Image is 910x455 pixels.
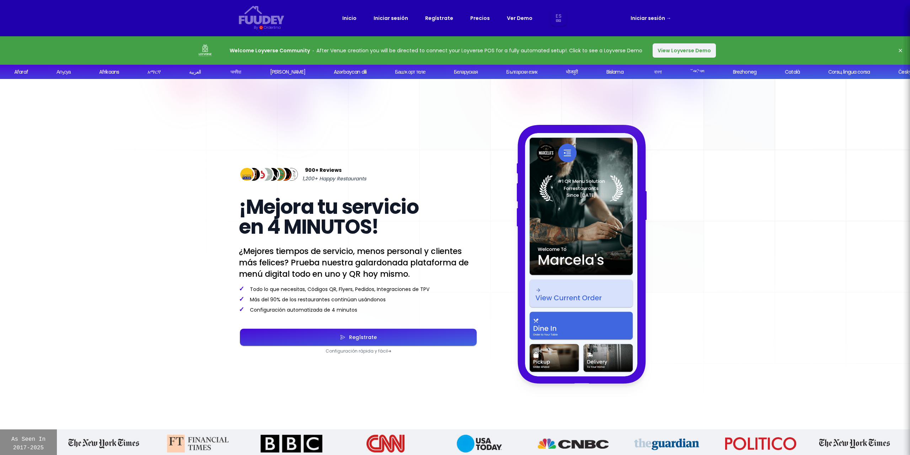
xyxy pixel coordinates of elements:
[302,174,366,183] span: 1,200+ Happy Restaurants
[374,14,408,22] a: Iniciar sesión
[666,15,671,22] span: →
[14,68,28,76] div: Afaraf
[395,68,425,76] div: Башҡорт теле
[566,68,578,76] div: भोजपुरी
[692,68,703,76] div: བོད་ཡིག
[785,68,799,76] div: Català
[189,68,200,76] div: العربية
[654,68,661,76] div: বাংলা
[239,296,478,303] p: Más del 90% de los restaurantes continúan usándonos
[539,175,623,201] img: Laurel
[252,166,268,182] img: Review Img
[239,284,244,293] span: ✓
[230,68,241,76] div: অসমীয়া
[239,295,244,303] span: ✓
[147,68,160,76] div: አማርኛ
[239,166,255,182] img: Review Img
[342,14,357,22] a: Inicio
[346,335,377,340] div: Regístrate
[733,68,756,76] div: Brezhoneg
[239,193,418,241] span: ¡Mejora tu servicio en 4 MINUTOS!
[264,25,280,31] div: Orderlina
[254,25,258,31] div: By
[425,14,453,22] a: Regístrate
[283,166,299,182] img: Review Img
[470,14,490,22] a: Precios
[239,305,244,314] span: ✓
[56,68,70,76] div: Аҧсуа
[245,166,261,182] img: Review Img
[333,68,366,76] div: Azərbaycan dili
[506,68,537,76] div: Български език
[305,166,342,174] span: 900+ Reviews
[271,166,287,182] img: Review Img
[606,68,623,76] div: Bislama
[230,47,310,54] strong: Welcome Loyverse Community
[277,166,293,182] img: Review Img
[454,68,477,76] div: Беларуская
[264,166,280,182] img: Review Img
[239,245,478,280] p: ¿Mejores tiempos de servicio, menos personal y clientes más felices? Prueba nuestra galardonada p...
[653,43,716,58] button: View Loyverse Demo
[239,6,284,25] svg: {/* Added fill="currentColor" here */} {/* This rectangle defines the background. Its explicit fi...
[258,166,274,182] img: Review Img
[240,329,477,346] button: Regístrate
[99,68,119,76] div: Afrikaans
[239,348,478,354] p: Configuración rápida y fácil ➜
[239,306,478,313] p: Configuración automatizada de 4 minutos
[230,46,642,55] p: After Venue creation you will be directed to connect your Loyverse POS for a fully automated setu...
[507,14,532,22] a: Ver Demo
[828,68,869,76] div: Corsu, lingua corsa
[239,285,478,293] p: Todo lo que necesitas, Códigos QR, Flyers, Pedidos, Integraciones de TPV
[270,68,305,76] div: [PERSON_NAME]
[631,14,671,22] a: Iniciar sesión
